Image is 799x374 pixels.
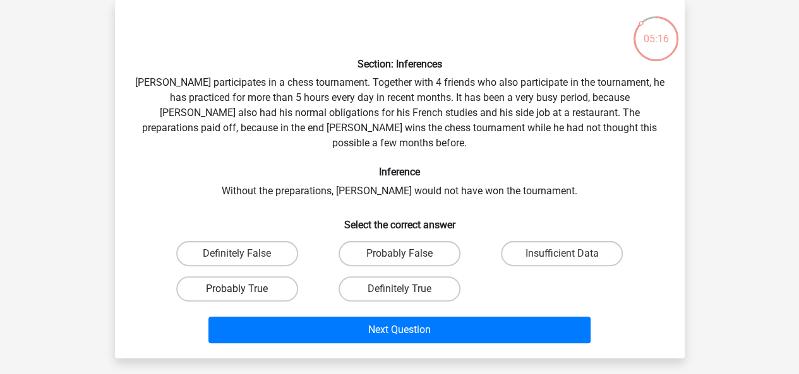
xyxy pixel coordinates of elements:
label: Probably False [339,241,460,266]
label: Insufficient Data [501,241,623,266]
h6: Section: Inferences [135,58,664,70]
label: Definitely True [339,276,460,301]
label: Definitely False [176,241,298,266]
h6: Inference [135,166,664,178]
label: Probably True [176,276,298,301]
button: Next Question [208,317,591,343]
h6: Select the correct answer [135,209,664,231]
div: 05:16 [632,15,680,47]
div: [PERSON_NAME] participates in a chess tournament. Together with 4 friends who also participate in... [120,10,680,348]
